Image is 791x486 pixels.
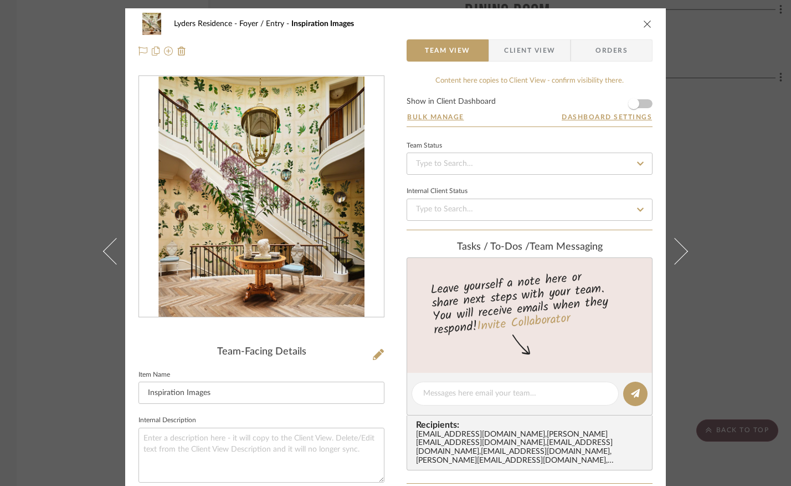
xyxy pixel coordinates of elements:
[561,112,653,122] button: Dashboard Settings
[138,346,384,358] div: Team-Facing Details
[457,242,530,252] span: Tasks / To-Dos /
[139,77,384,317] div: 0
[407,199,653,221] input: Type to Search…
[476,309,571,337] a: Invite Collaborator
[407,112,465,122] button: Bulk Manage
[504,39,555,62] span: Client View
[138,372,170,378] label: Item Name
[416,420,648,430] span: Recipients:
[407,241,653,254] div: team Messaging
[583,39,640,62] span: Orders
[407,75,653,87] div: Content here copies to Client View - confirm visibility there.
[177,47,186,55] img: Remove from project
[138,13,165,35] img: 293ddbf5-f1b5-4225-abe3-76a7ea585424_48x40.jpg
[158,77,364,317] img: 293ddbf5-f1b5-4225-abe3-76a7ea585424_436x436.jpg
[643,19,653,29] button: close
[407,153,653,175] input: Type to Search…
[174,20,239,28] span: Lyders Residence
[138,418,196,423] label: Internal Description
[416,431,648,466] div: [EMAIL_ADDRESS][DOMAIN_NAME] , [PERSON_NAME][EMAIL_ADDRESS][DOMAIN_NAME] , [EMAIL_ADDRESS][DOMAIN...
[425,39,470,62] span: Team View
[138,382,384,404] input: Enter Item Name
[407,143,442,149] div: Team Status
[239,20,291,28] span: Foyer / Entry
[407,189,468,194] div: Internal Client Status
[291,20,354,28] span: Inspiration Images
[405,265,654,340] div: Leave yourself a note here or share next steps with your team. You will receive emails when they ...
